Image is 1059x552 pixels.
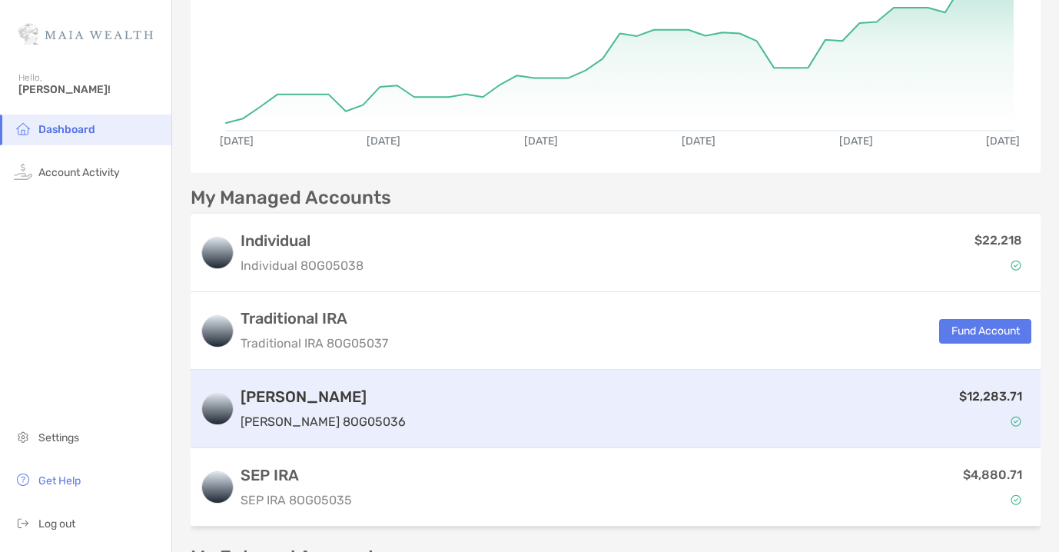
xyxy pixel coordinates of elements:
text: [DATE] [682,135,715,148]
h3: SEP IRA [241,466,352,484]
p: $12,283.71 [959,387,1022,406]
text: [DATE] [524,135,558,148]
img: settings icon [14,427,32,446]
p: Traditional IRA 8OG05037 [241,334,388,353]
p: $22,218 [974,231,1022,250]
text: [DATE] [220,135,254,148]
img: household icon [14,119,32,138]
span: Get Help [38,474,81,487]
img: logo account [202,472,233,503]
button: Fund Account [939,319,1031,344]
img: logout icon [14,514,32,532]
img: logo account [202,394,233,424]
span: Settings [38,431,79,444]
span: Dashboard [38,123,95,136]
img: Account Status icon [1011,416,1021,427]
h3: Traditional IRA [241,309,388,328]
img: logo account [202,316,233,347]
p: $4,880.71 [963,465,1022,484]
span: Log out [38,517,75,530]
h3: Individual [241,231,364,250]
img: Account Status icon [1011,494,1021,505]
text: [DATE] [367,135,400,148]
h3: [PERSON_NAME] [241,387,406,406]
img: logo account [202,238,233,268]
p: My Managed Accounts [191,188,391,208]
text: [DATE] [839,135,873,148]
span: Account Activity [38,166,120,179]
img: activity icon [14,162,32,181]
text: [DATE] [986,135,1020,148]
p: [PERSON_NAME] 8OG05036 [241,412,406,431]
img: get-help icon [14,471,32,489]
p: Individual 8OG05038 [241,256,364,275]
img: Account Status icon [1011,260,1021,271]
span: [PERSON_NAME]! [18,83,162,96]
img: Zoe Logo [18,6,153,62]
p: SEP IRA 8OG05035 [241,490,352,510]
